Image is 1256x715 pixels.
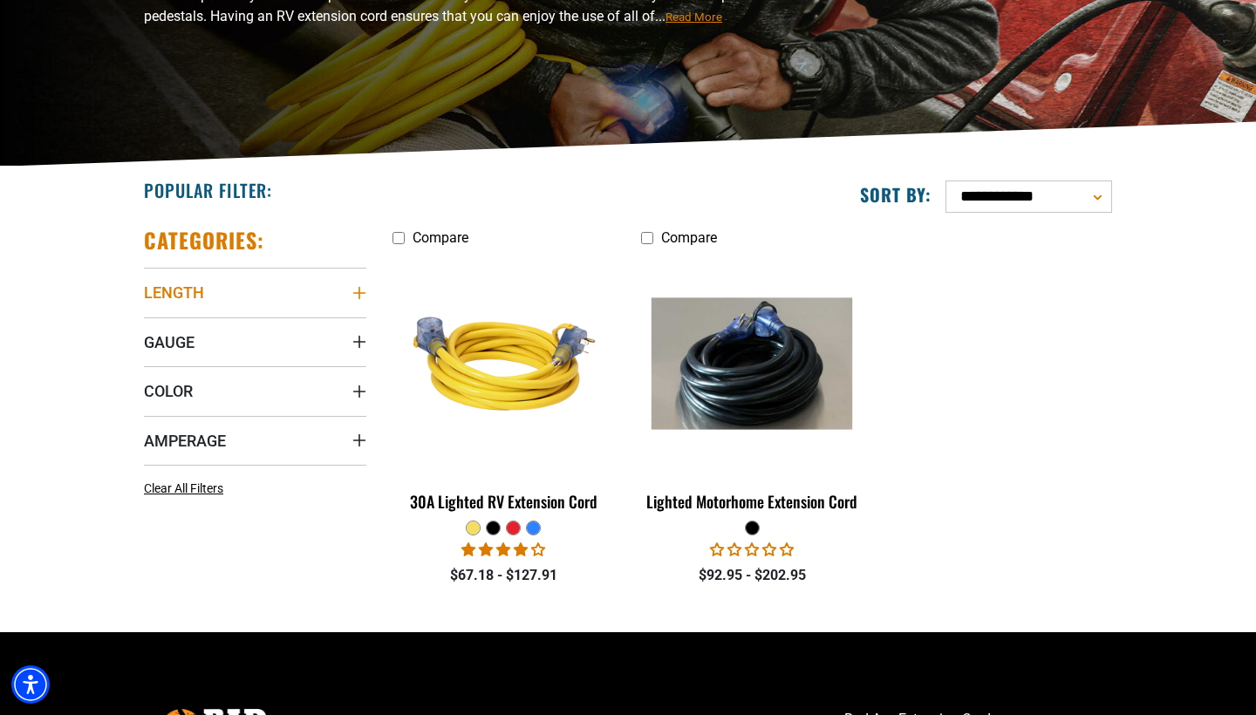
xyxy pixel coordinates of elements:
[144,366,366,415] summary: Color
[641,565,863,586] div: $92.95 - $202.95
[641,494,863,509] div: Lighted Motorhome Extension Cord
[144,283,204,303] span: Length
[392,565,615,586] div: $67.18 - $127.91
[860,183,932,206] label: Sort by:
[144,227,264,254] h2: Categories:
[144,431,226,451] span: Amperage
[11,665,50,704] div: Accessibility Menu
[144,317,366,366] summary: Gauge
[144,481,223,495] span: Clear All Filters
[710,541,794,558] span: 0.00 stars
[392,255,615,520] a: yellow 30A Lighted RV Extension Cord
[144,268,366,317] summary: Length
[413,229,468,246] span: Compare
[144,179,272,201] h2: Popular Filter:
[642,298,862,430] img: black
[661,229,717,246] span: Compare
[394,263,614,464] img: yellow
[461,541,545,558] span: 4.11 stars
[144,480,230,498] a: Clear All Filters
[144,332,195,352] span: Gauge
[144,416,366,465] summary: Amperage
[666,10,722,24] span: Read More
[144,381,193,401] span: Color
[392,494,615,509] div: 30A Lighted RV Extension Cord
[641,255,863,520] a: black Lighted Motorhome Extension Cord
